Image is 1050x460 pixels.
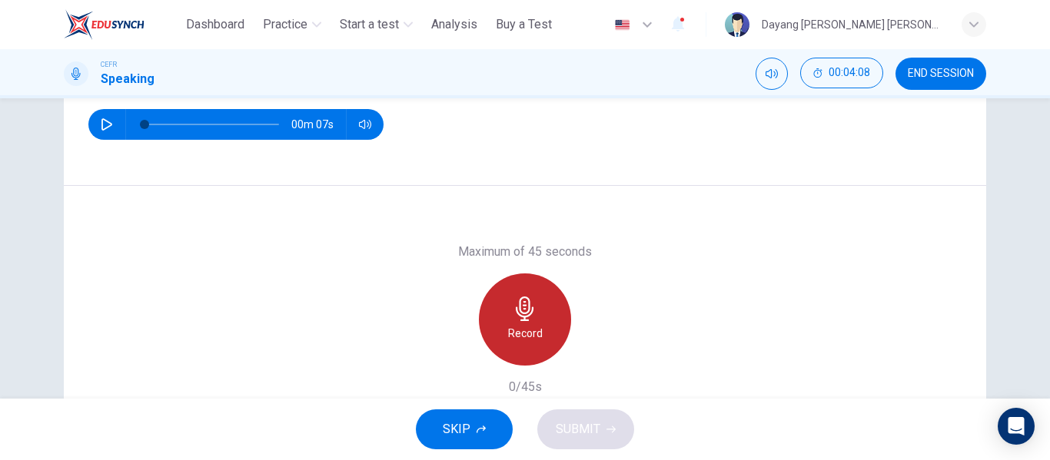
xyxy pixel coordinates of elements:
[908,68,974,80] span: END SESSION
[762,15,943,34] div: Dayang [PERSON_NAME] [PERSON_NAME]
[458,243,592,261] h6: Maximum of 45 seconds
[509,378,542,396] h6: 0/45s
[725,12,749,37] img: Profile picture
[800,58,883,90] div: Hide
[998,408,1035,445] div: Open Intercom Messenger
[101,59,117,70] span: CEFR
[263,15,307,34] span: Practice
[257,11,327,38] button: Practice
[291,109,346,140] span: 00m 07s
[416,409,513,449] button: SKIP
[479,273,571,366] button: Record
[800,58,883,88] button: 00:04:08
[101,70,155,88] h1: Speaking
[490,11,558,38] button: Buy a Test
[829,67,870,79] span: 00:04:08
[443,419,470,440] span: SKIP
[425,11,483,38] button: Analysis
[186,15,244,34] span: Dashboard
[334,11,419,38] button: Start a test
[895,58,986,90] button: END SESSION
[180,11,251,38] button: Dashboard
[508,324,543,343] h6: Record
[613,19,632,31] img: en
[64,9,145,40] img: ELTC logo
[64,9,180,40] a: ELTC logo
[496,15,552,34] span: Buy a Test
[340,15,399,34] span: Start a test
[431,15,477,34] span: Analysis
[756,58,788,90] div: Mute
